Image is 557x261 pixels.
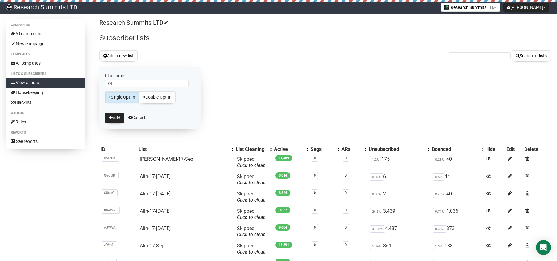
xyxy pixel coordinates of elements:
a: 0 [314,156,316,160]
li: Templates [6,51,85,58]
a: New campaign [6,39,85,49]
div: Open Intercom Messenger [536,240,551,255]
span: 8,814 [275,172,290,179]
span: Skipped [237,243,266,255]
div: Bounced [432,146,478,152]
span: 9.71% [433,208,446,215]
span: BnAWN.. [102,207,120,214]
span: C0cpY.. [102,189,118,196]
td: 44 [431,171,484,188]
a: Click to clean [237,162,266,168]
img: bccbfd5974049ef095ce3c15df0eef5a [6,4,12,10]
th: Active: No sort applied, activate to apply an ascending sort [273,145,309,154]
a: Click to clean [237,232,266,237]
a: 0 [314,225,316,229]
th: Edit: No sort applied, sorting is disabled [505,145,523,154]
span: 8.33% [433,225,446,233]
a: Research Summits LTD [99,19,167,26]
div: Segs [311,146,334,152]
td: 6 [367,171,431,188]
div: List [139,146,228,152]
li: Others [6,109,85,117]
span: 5.84% [370,243,383,250]
img: 2.jpg [444,5,449,10]
label: List name [105,73,195,79]
a: Click to clean [237,214,266,220]
span: Skipped [237,156,266,168]
th: Bounced: No sort applied, activate to apply an ascending sort [431,145,484,154]
a: 0 [345,191,347,195]
span: 1.3% [433,243,444,250]
div: ID [101,146,136,152]
a: View all lists [6,78,85,88]
h2: Subscriber lists [99,32,551,44]
a: Cancel [128,115,145,120]
button: Research Summits LTD [441,3,500,12]
button: Add a new list [99,50,138,61]
span: 31.84% [370,225,385,233]
a: 0 [345,243,347,247]
div: List Cleaning [236,146,267,152]
a: Click to clean [237,180,266,186]
a: Alin-17-[DATE] [140,173,171,179]
a: Housekeeping [6,88,85,97]
a: Blacklist [6,97,85,107]
span: 0.02% [370,191,383,198]
span: 0.07% [370,173,383,181]
a: See reports [6,136,85,146]
a: All campaigns [6,29,85,39]
span: Skipped [237,208,266,220]
a: [PERSON_NAME]-17-Sep [140,156,193,162]
li: Campaigns [6,21,85,29]
span: 0.28% [433,156,446,163]
span: 0.5% [433,173,444,181]
td: 3,439 [367,206,431,223]
span: 1.2% [370,156,381,163]
th: Delete: No sort applied, sorting is disabled [523,145,551,154]
a: Single Opt-In [105,91,139,103]
button: Search all lists [512,50,551,61]
div: Hide [485,146,504,152]
div: Unsubscribed [369,146,424,152]
div: Delete [524,146,550,152]
span: oBVWA.. [102,224,119,231]
td: 861 [367,240,431,258]
button: [PERSON_NAME] [503,3,549,12]
a: 0 [345,173,347,178]
td: 1,036 [431,206,484,223]
span: QeQUD.. [102,172,119,179]
span: Skipped [237,173,266,186]
span: zQ9hf.. [102,241,117,248]
span: 8,544 [275,190,290,196]
a: All templates [6,58,85,68]
a: Click to clean [237,197,266,203]
div: Active [274,146,303,152]
td: 183 [431,240,484,258]
a: Rules [6,117,85,127]
a: Alin-17-Sep [140,243,165,249]
input: The name of your new list [105,80,189,87]
a: Click to clean [237,249,266,255]
a: 0 [314,243,316,247]
button: Add [105,113,124,123]
td: 873 [431,223,484,240]
li: Lists & subscribers [6,70,85,78]
a: 0 [314,173,316,178]
th: List Cleaning: No sort applied, activate to apply an ascending sort [234,145,273,154]
a: 0 [345,156,347,160]
span: 0MPB8.. [102,155,119,162]
div: Edit [506,146,522,152]
a: 0 [345,208,347,212]
span: 9,604 [275,224,290,231]
span: Skipped [237,225,266,237]
span: Skipped [237,191,266,203]
a: 0 [314,208,316,212]
span: 13,891 [275,242,292,248]
th: ARs: No sort applied, activate to apply an ascending sort [340,145,367,154]
span: 0.47% [433,191,446,198]
span: 14,409 [275,155,292,161]
div: ARs [341,146,361,152]
a: Alin-17-[DATE] [140,225,171,231]
a: Double Opt-In [139,91,176,103]
td: 40 [431,188,484,206]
